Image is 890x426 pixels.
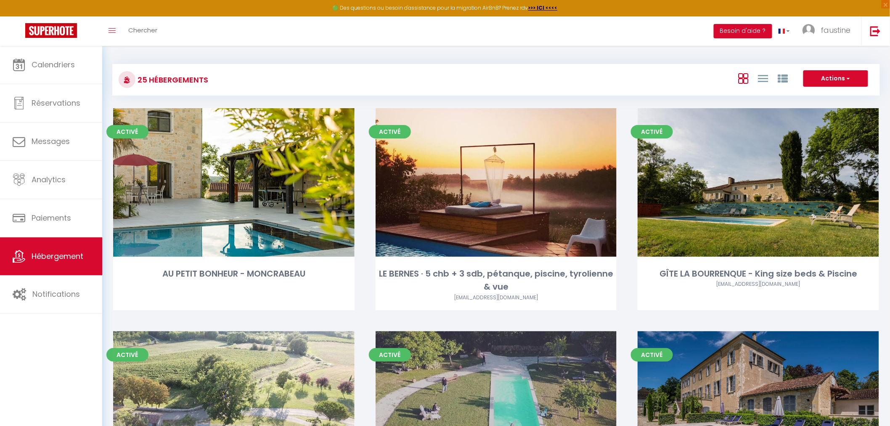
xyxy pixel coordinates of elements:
span: Réservations [32,98,80,108]
div: Airbnb [638,280,879,288]
a: Vue en Liste [758,71,768,85]
span: Chercher [128,26,157,35]
span: Activé [369,125,411,138]
span: Activé [631,125,673,138]
a: Chercher [122,16,164,46]
div: LE BERNES · 5 chb + 3 sdb, pétanque, piscine, tyrolienne & vue [376,267,617,294]
img: logout [870,26,881,36]
a: >>> ICI <<<< [528,4,558,11]
span: Calendriers [32,59,75,70]
span: Notifications [32,289,80,299]
span: Paiements [32,213,71,223]
div: GÎTE LA BOURRENQUE - King size beds & Piscine [638,267,879,280]
button: Besoin d'aide ? [714,24,772,38]
div: Airbnb [376,294,617,302]
a: ... faustine [796,16,861,46]
button: Actions [803,70,868,87]
span: faustine [821,25,851,35]
span: Activé [106,125,148,138]
a: Vue par Groupe [778,71,788,85]
img: ... [803,24,815,37]
span: Messages [32,136,70,146]
a: Vue en Box [738,71,748,85]
span: Activé [106,348,148,362]
span: Activé [369,348,411,362]
span: Analytics [32,174,66,185]
span: Activé [631,348,673,362]
img: Super Booking [25,23,77,38]
span: Hébergement [32,251,83,261]
h3: 25 Hébergements [135,70,208,89]
div: AU PETIT BONHEUR - MONCRABEAU [113,267,355,280]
